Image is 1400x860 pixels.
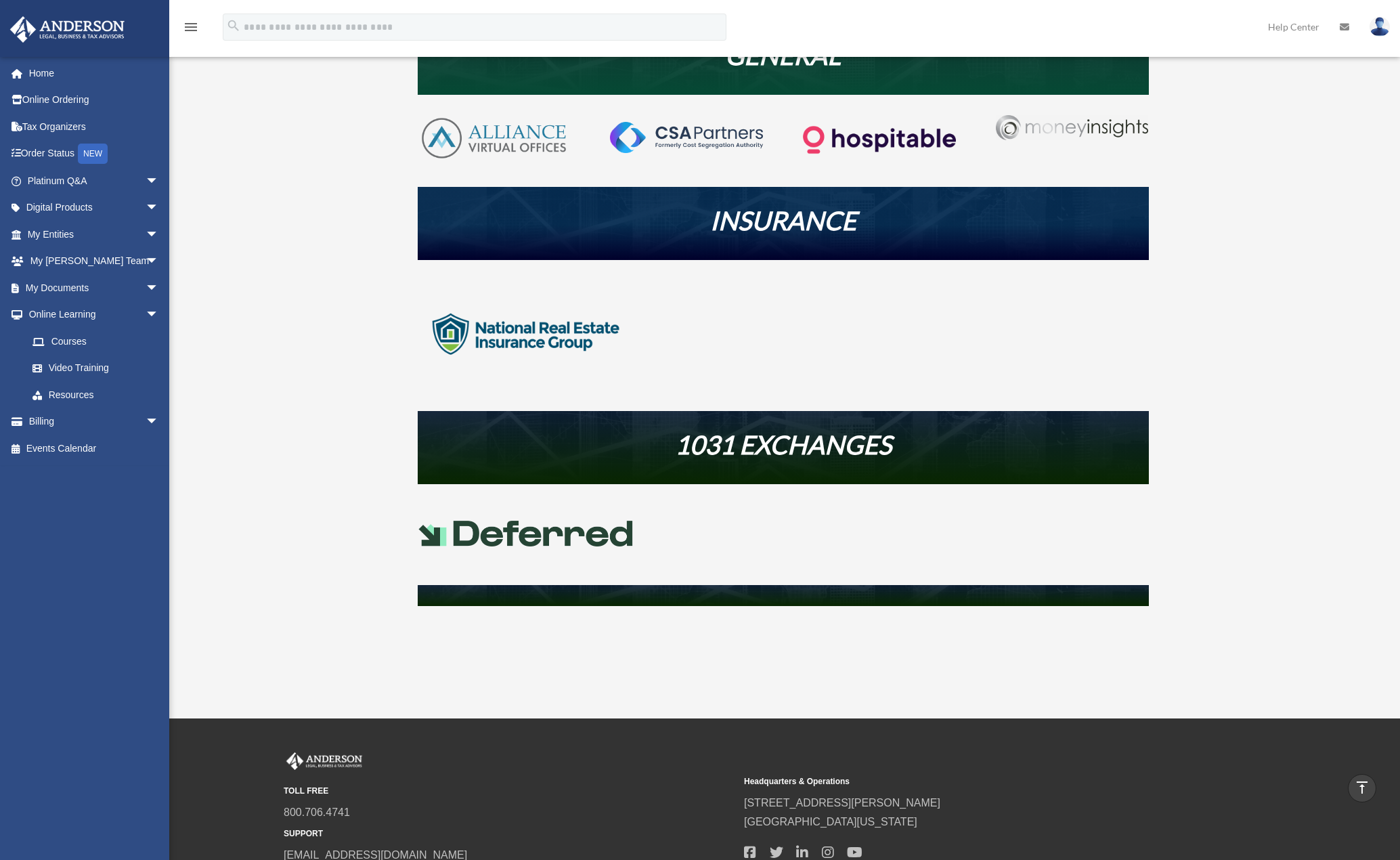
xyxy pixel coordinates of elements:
[418,537,634,555] a: Deferred
[19,355,179,382] a: Video Training
[6,16,129,43] img: Anderson Advisors Platinum Portal
[1354,779,1370,796] i: vertical_align_top
[9,248,179,275] a: My [PERSON_NAME] Teamarrow_drop_down
[9,60,179,87] a: Home
[9,301,179,328] a: Online Learningarrow_drop_down
[9,113,179,140] a: Tax Organizers
[418,521,634,546] img: Deferred
[183,19,199,35] i: menu
[9,274,179,301] a: My Documentsarrow_drop_down
[996,115,1148,140] img: Money-Insights-Logo-Silver NEW
[19,381,173,408] a: Resources
[284,827,735,841] small: SUPPORT
[146,274,173,302] span: arrow_drop_down
[9,408,179,435] a: Billingarrow_drop_down
[146,194,173,222] span: arrow_drop_down
[744,775,1195,789] small: Headquarters & Operations
[803,115,955,165] img: Logo-transparent-dark
[146,167,173,195] span: arrow_drop_down
[418,115,570,161] img: AVO-logo-1-color
[9,87,179,114] a: Online Ordering
[78,144,108,164] div: NEW
[1370,17,1390,37] img: User Pic
[146,408,173,436] span: arrow_drop_down
[418,280,634,389] img: logo-nreig
[744,816,917,827] a: [GEOGRAPHIC_DATA][US_STATE]
[9,194,179,221] a: Digital Productsarrow_drop_down
[284,807,350,818] a: 800.706.4741
[146,248,173,276] span: arrow_drop_down
[284,752,365,770] img: Anderson Advisors Platinum Portal
[226,18,241,33] i: search
[1348,774,1376,802] a: vertical_align_top
[9,140,179,168] a: Order StatusNEW
[9,221,179,248] a: My Entitiesarrow_drop_down
[610,122,762,153] img: CSA-partners-Formerly-Cost-Segregation-Authority
[675,429,892,460] em: 1031 EXCHANGES
[710,205,856,236] em: INSURANCE
[9,167,179,194] a: Platinum Q&Aarrow_drop_down
[146,301,173,329] span: arrow_drop_down
[183,24,199,35] a: menu
[744,797,940,809] a: [STREET_ADDRESS][PERSON_NAME]
[146,221,173,249] span: arrow_drop_down
[19,328,179,355] a: Courses
[284,784,735,798] small: TOLL FREE
[9,435,179,462] a: Events Calendar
